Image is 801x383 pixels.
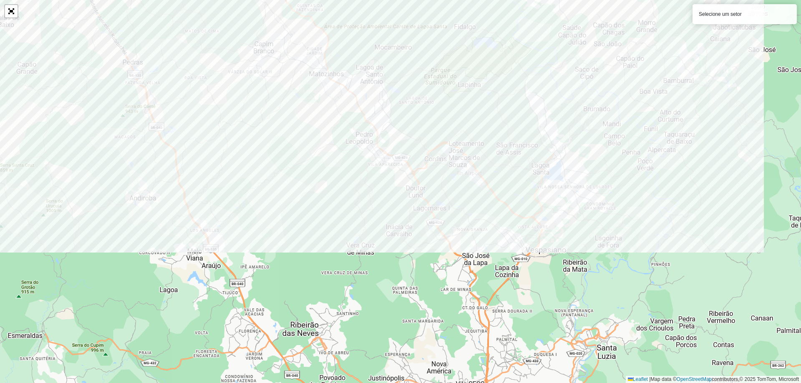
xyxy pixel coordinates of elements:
span: | [649,376,650,382]
a: Leaflet [628,376,648,382]
a: OpenStreetMap [677,376,712,382]
div: Map data © contributors,© 2025 TomTom, Microsoft [626,376,801,383]
div: Selecione um setor [693,4,797,24]
a: Abrir mapa em tela cheia [5,5,18,18]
